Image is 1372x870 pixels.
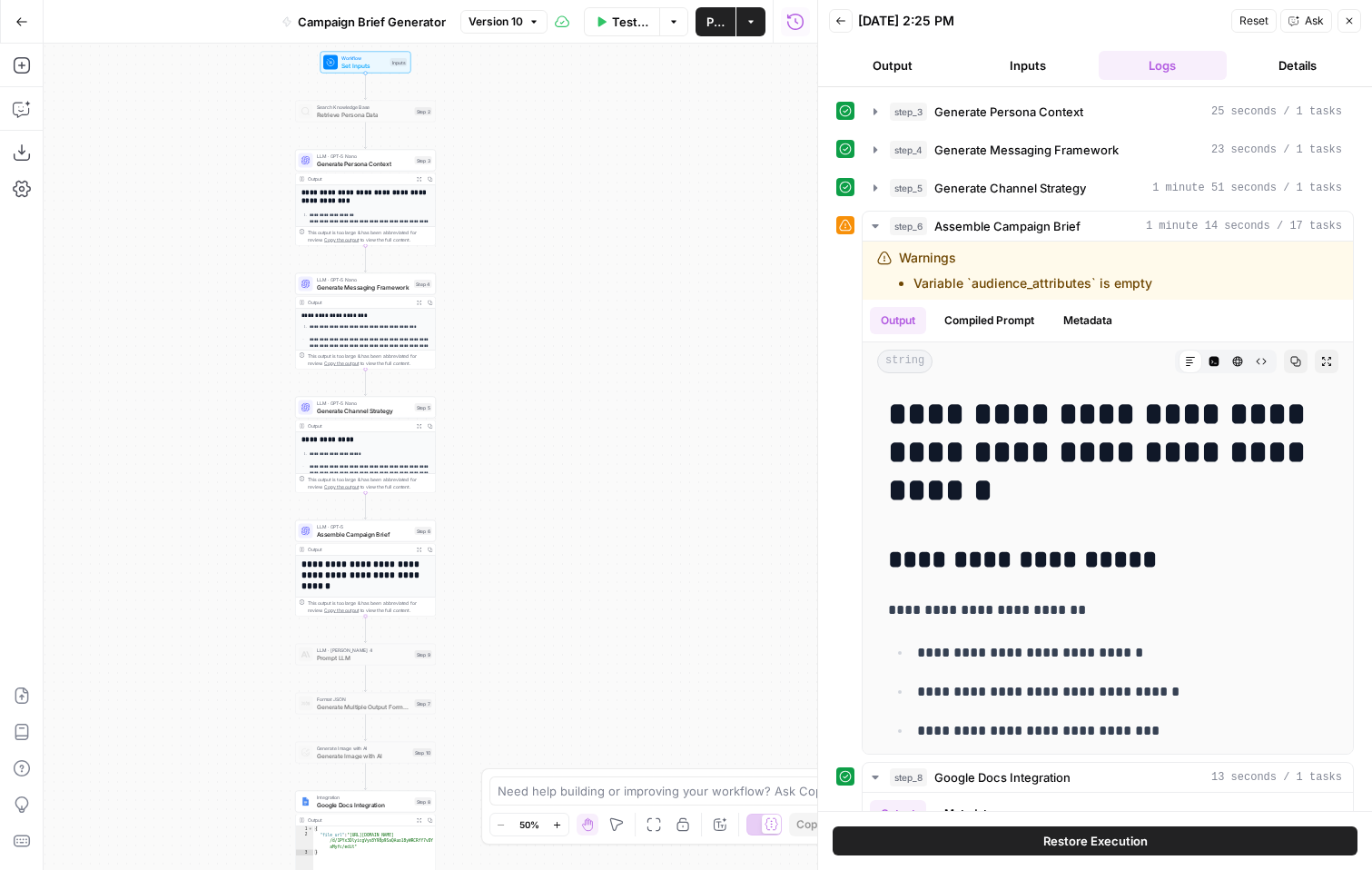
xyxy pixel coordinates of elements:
span: Workflow [341,54,387,62]
span: step_4 [890,141,927,159]
button: Test Workflow [584,7,660,36]
span: Format JSON [317,696,411,703]
div: 3 [296,850,314,856]
span: LLM · GPT-5 Nano [317,400,411,407]
button: Logs [1099,51,1227,80]
span: 23 seconds / 1 tasks [1211,142,1342,158]
button: Details [1234,51,1362,80]
span: 1 minute 51 seconds / 1 tasks [1152,180,1342,196]
button: Inputs [964,51,1092,80]
span: Search Knowledge Base [317,104,411,111]
span: Generate Persona Context [317,159,411,168]
button: 25 seconds / 1 tasks [863,97,1353,126]
span: Generate Messaging Framework [317,282,411,292]
button: Output [870,800,926,827]
span: Campaign Brief Generator [298,13,446,31]
span: string [877,350,933,373]
g: Edge from step_6 to step_9 [364,617,367,643]
div: Warnings [899,249,1152,292]
g: Edge from step_4 to step_5 [364,370,367,396]
button: Version 10 [460,10,548,34]
div: Output [308,422,411,430]
span: Retrieve Persona Data [317,110,411,119]
g: Edge from step_5 to step_6 [364,493,367,519]
span: Generate Image with AI [317,745,410,752]
span: 25 seconds / 1 tasks [1211,104,1342,120]
span: step_8 [890,768,927,786]
li: Variable `audience_attributes` is empty [913,274,1152,292]
g: Edge from step_7 to step_10 [364,715,367,741]
g: Edge from start to step_2 [364,74,367,100]
span: Reset [1239,13,1268,29]
button: Restore Execution [833,826,1357,855]
span: Test Workflow [612,13,649,31]
button: Copy [789,813,831,836]
span: LLM · GPT-5 Nano [317,276,411,283]
button: Output [829,51,957,80]
div: Generate Image with AIGenerate Image with AIStep 10 [295,742,436,764]
span: Google Docs Integration [317,800,411,809]
div: This output is too large & has been abbreviated for review. to view the full content. [308,229,432,243]
div: Step 7 [415,699,432,707]
button: Reset [1231,9,1277,33]
div: Step 8 [415,797,432,806]
div: Step 3 [415,156,432,164]
span: Assemble Campaign Brief [317,529,411,539]
button: 1 minute 14 seconds / 17 tasks [863,212,1353,241]
button: 1 minute 51 seconds / 1 tasks [863,173,1353,203]
img: Instagram%20post%20-%201%201.png [301,797,311,806]
span: 13 seconds / 1 tasks [1211,769,1342,786]
div: Output [308,546,411,553]
span: Copy the output [324,237,359,242]
span: Toggle code folding, rows 1 through 3 [308,826,313,833]
div: Inputs [390,58,408,66]
div: WorkflowSet InputsInputs [295,52,436,74]
div: Format JSONGenerate Multiple Output FormatsStep 7 [295,693,436,715]
div: Search Knowledge BaseRetrieve Persona DataStep 2 [295,101,436,123]
span: Copy the output [324,361,359,366]
div: Output [308,816,411,824]
span: Copy [796,816,824,833]
div: This output is too large & has been abbreviated for review. to view the full content. [308,476,432,490]
span: Prompt LLM [317,653,411,662]
div: Step 5 [415,403,432,411]
button: 23 seconds / 1 tasks [863,135,1353,164]
div: Step 10 [413,748,432,756]
div: 2 [296,832,314,850]
span: Generate Multiple Output Formats [317,702,411,711]
span: Version 10 [469,14,523,30]
span: step_5 [890,179,927,197]
div: Step 2 [415,107,432,115]
span: Generate Messaging Framework [934,141,1119,159]
div: 1 [296,826,314,833]
span: Generate Channel Strategy [934,179,1086,197]
button: Campaign Brief Generator [271,7,457,36]
span: Generate Channel Strategy [317,406,411,415]
g: Edge from step_3 to step_4 [364,246,367,272]
div: 1 minute 14 seconds / 17 tasks [863,242,1353,754]
div: Step 9 [415,650,432,658]
span: 50% [519,817,539,832]
span: LLM · GPT-5 Nano [317,153,411,160]
span: Ask [1305,13,1324,29]
button: Output [870,307,926,334]
span: LLM · [PERSON_NAME] 4 [317,647,411,654]
g: Edge from step_9 to step_7 [364,666,367,692]
span: Google Docs Integration [934,768,1071,786]
div: This output is too large & has been abbreviated for review. to view the full content. [308,599,432,614]
button: Ask [1280,9,1332,33]
button: Metadata [1052,307,1123,334]
span: LLM · GPT-5 [317,523,411,530]
span: Generate Persona Context [934,103,1083,121]
g: Edge from step_10 to step_8 [364,764,367,790]
button: 13 seconds / 1 tasks [863,763,1353,792]
span: Copy the output [324,608,359,613]
span: 1 minute 14 seconds / 17 tasks [1146,218,1342,234]
span: Copy the output [324,484,359,489]
div: Step 4 [414,280,432,288]
button: Publish [696,7,735,36]
span: Generate Image with AI [317,751,410,760]
span: Set Inputs [341,61,387,70]
span: Assemble Campaign Brief [934,217,1081,235]
div: Output [308,175,411,183]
